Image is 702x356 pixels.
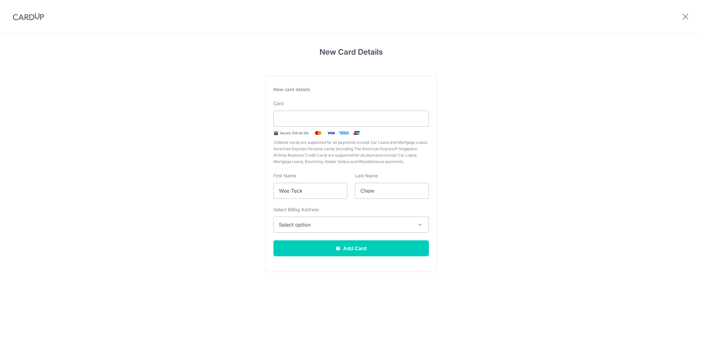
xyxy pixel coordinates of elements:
img: Visa [325,129,337,137]
span: Secure 256-bit SSL [280,130,309,135]
label: Select Billing Address [273,206,319,213]
img: .alt.amex [337,129,350,137]
span: Select option [279,221,412,228]
button: Select option [273,217,429,233]
img: CardUp [13,13,44,20]
img: Mastercard [312,129,325,137]
label: Last Name [355,173,378,179]
iframe: Secure card payment input frame [279,115,423,122]
label: Card [273,100,284,107]
h4: New Card Details [265,46,437,58]
input: Cardholder Last Name [355,183,429,199]
label: First Name [273,173,296,179]
img: .alt.unionpay [350,129,363,137]
span: Citibank cards are supported for all payments except Car Loans and Mortgage Loans. American Expre... [273,139,429,165]
button: Add Card [273,240,429,256]
div: New card details [273,86,429,93]
input: Cardholder First Name [273,183,347,199]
